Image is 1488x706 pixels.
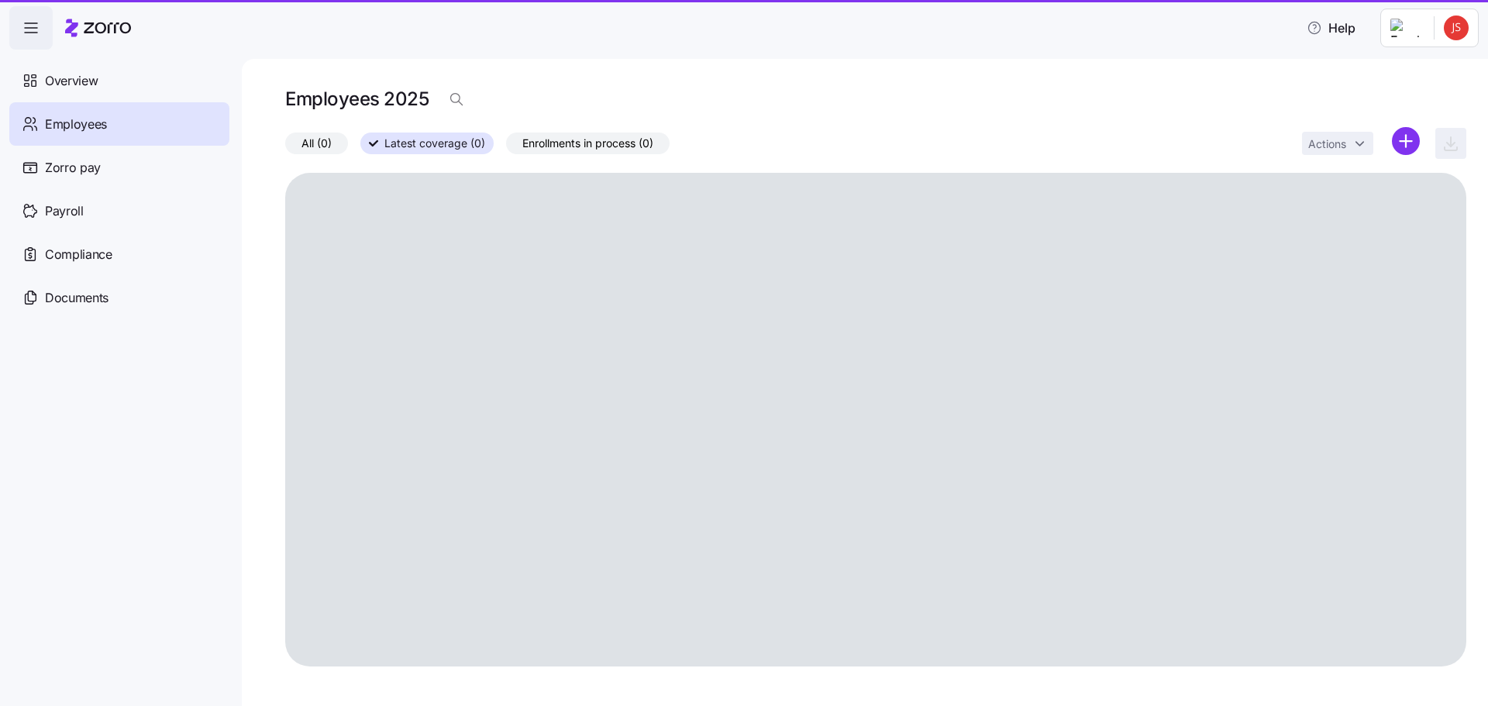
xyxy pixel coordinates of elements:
img: dabd418a90e87b974ad9e4d6da1f3d74 [1444,15,1469,40]
a: Compliance [9,232,229,276]
span: Actions [1308,139,1346,150]
span: Zorro pay [45,158,101,177]
span: Documents [45,288,108,308]
a: Employees [9,102,229,146]
h1: Employees 2025 [285,87,429,111]
svg: add icon [1392,127,1420,155]
a: Zorro pay [9,146,229,189]
span: Enrollments in process (0) [522,133,653,153]
button: Help [1294,12,1368,43]
a: Payroll [9,189,229,232]
span: Employees [45,115,107,134]
span: Compliance [45,245,112,264]
span: Help [1307,19,1355,37]
button: Actions [1302,132,1373,155]
a: Overview [9,59,229,102]
img: Employer logo [1390,19,1421,37]
a: Documents [9,276,229,319]
span: Payroll [45,201,84,221]
span: Latest coverage (0) [384,133,485,153]
span: Overview [45,71,98,91]
span: All (0) [301,133,332,153]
